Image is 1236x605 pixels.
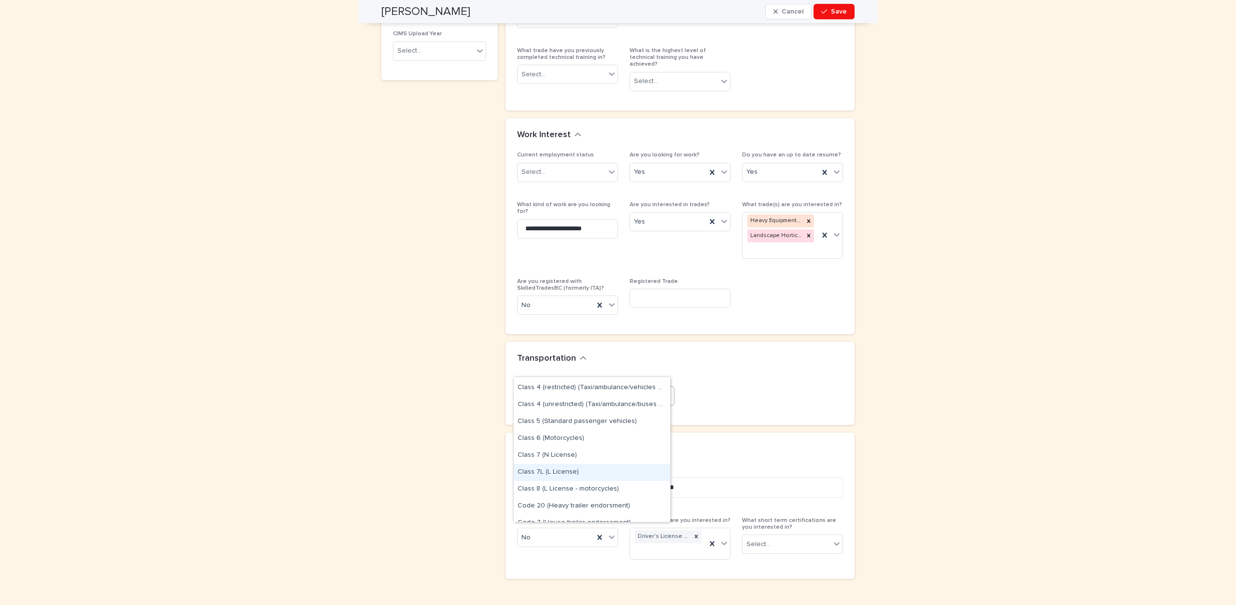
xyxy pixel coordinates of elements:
span: Yes [634,217,645,227]
span: What services are you interested in? [630,518,730,523]
span: What trade have you previously completed technical training in? [517,48,605,60]
h2: [PERSON_NAME] [381,5,470,19]
div: Class 4 (restricted) (Taxi/ambulance/vehicles with seating capacity <10) [514,380,670,396]
span: Save [831,8,847,15]
span: Are you looking for work? [630,152,700,158]
div: Class 8 (L License - motorcycles) [514,481,670,498]
div: Landscape Horticulture [747,229,803,242]
button: Cancel [765,4,812,19]
button: Transportation [517,353,587,364]
span: No [521,533,531,543]
div: Heavy Equipment Operator [747,214,803,227]
span: No [521,300,531,310]
div: Code 7 (House trailer endorsement) [514,515,670,532]
div: Class 7L (L License) [514,464,670,481]
div: Select... [521,70,546,80]
span: What is the highest level of technical training you have achieved? [630,48,706,68]
button: Work Interest [517,130,581,141]
div: Select... [397,46,421,56]
span: Cancel [782,8,803,15]
div: Class 7 (N License) [514,447,670,464]
span: Current employment status [517,152,594,158]
div: Select... [746,539,771,549]
div: Select... [521,167,546,177]
span: Do you have an up to date resume? [742,152,841,158]
div: Class 4 (unrestricted) (Taxi/ambulance/buses with <25 seats) [514,396,670,413]
div: Code 20 (Heavy trailer endorsment) [514,498,670,515]
button: Save [814,4,855,19]
div: Class 5 (Standard passenger vehicles) [514,413,670,430]
div: Select... [634,76,658,86]
span: What trade(s) are you interested in? [742,202,842,208]
span: Yes [746,167,758,177]
h2: Work Interest [517,130,571,141]
span: Driver's License [517,376,561,382]
span: Yes [634,167,645,177]
span: Are you registered with SkilledTradesBC (formerly ITA)? [517,279,604,291]
h2: Transportation [517,353,576,364]
span: CIMS Upload Year [393,31,442,37]
span: What short term certifications are you interested in? [742,518,836,530]
span: Registered Trade [630,279,678,284]
div: Driver's License Training [635,530,691,543]
span: What kind of work are you looking for? [517,202,610,214]
span: Are you interested in trades? [630,202,710,208]
div: Class 6 (Motorcycles) [514,430,670,447]
span: Have you used K5T services before? [517,518,618,523]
